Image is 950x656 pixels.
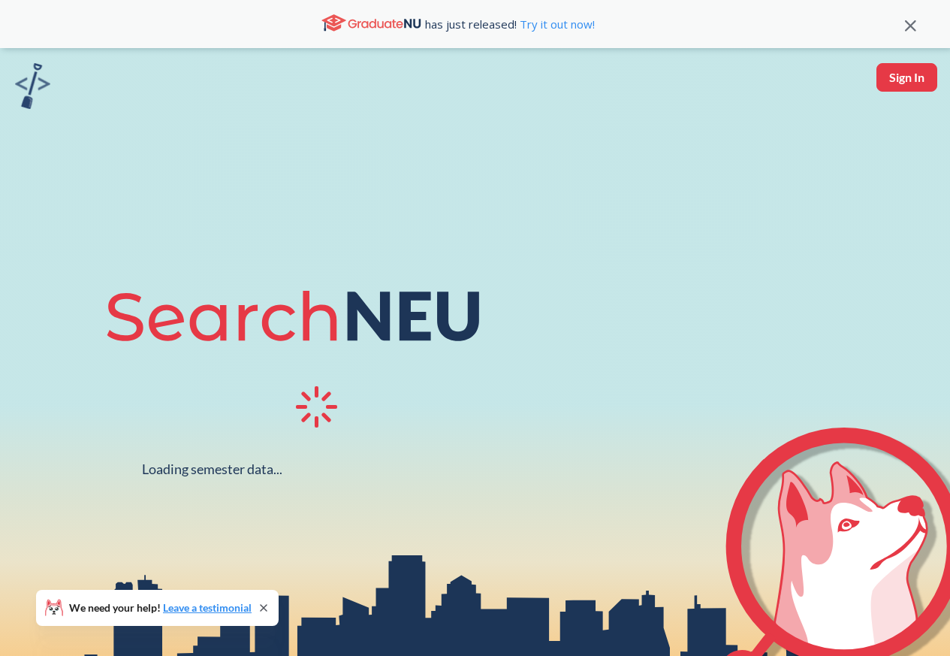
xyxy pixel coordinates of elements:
img: sandbox logo [15,63,50,109]
a: Leave a testimonial [163,601,252,614]
span: has just released! [425,16,595,32]
button: Sign In [876,63,937,92]
a: sandbox logo [15,63,50,113]
span: We need your help! [69,603,252,613]
a: Try it out now! [517,17,595,32]
div: Loading semester data... [142,461,282,478]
